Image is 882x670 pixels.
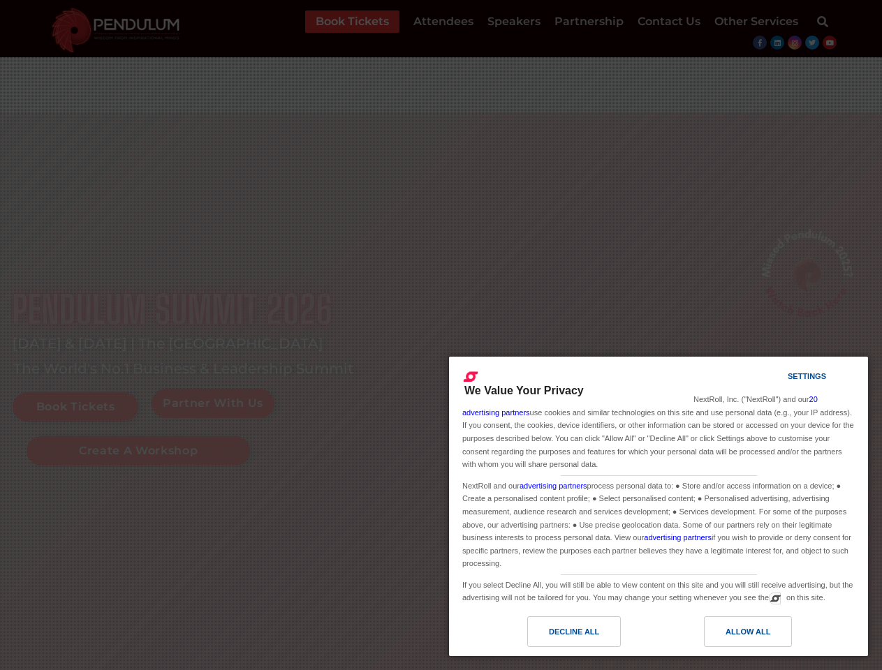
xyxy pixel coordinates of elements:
[549,624,599,639] div: Decline All
[460,392,858,472] div: NextRoll, Inc. ("NextRoll") and our use cookies and similar technologies on this site and use per...
[457,616,659,654] a: Decline All
[520,482,587,490] a: advertising partners
[763,365,797,391] a: Settings
[460,575,858,606] div: If you select Decline All, you will still be able to view content on this site and you will still...
[460,476,858,572] div: NextRoll and our process personal data to: ● Store and/or access information on a device; ● Creat...
[726,624,770,639] div: Allow All
[462,395,818,417] a: 20 advertising partners
[659,616,860,654] a: Allow All
[464,385,584,396] span: We Value Your Privacy
[644,533,712,542] a: advertising partners
[788,368,826,384] div: Settings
